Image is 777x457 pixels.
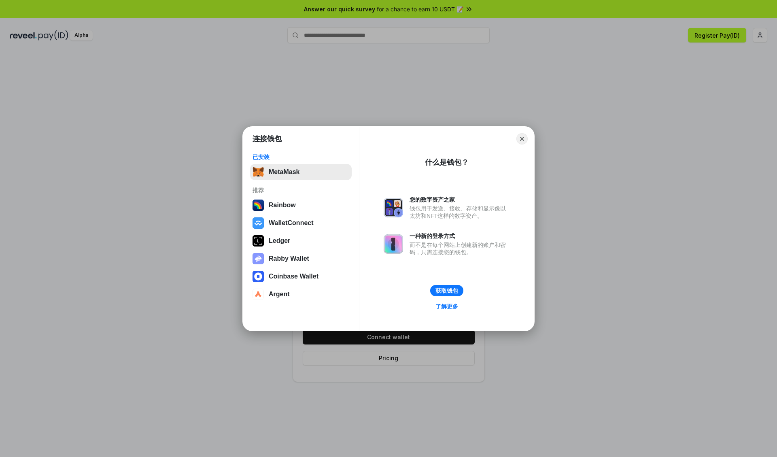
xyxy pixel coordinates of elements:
[253,253,264,264] img: svg+xml,%3Csvg%20xmlns%3D%22http%3A%2F%2Fwww.w3.org%2F2000%2Fsvg%22%20fill%3D%22none%22%20viewBox...
[253,271,264,282] img: svg+xml,%3Csvg%20width%3D%2228%22%20height%3D%2228%22%20viewBox%3D%220%200%2028%2028%22%20fill%3D...
[253,217,264,229] img: svg+xml,%3Csvg%20width%3D%2228%22%20height%3D%2228%22%20viewBox%3D%220%200%2028%2028%22%20fill%3D...
[384,198,403,217] img: svg+xml,%3Csvg%20xmlns%3D%22http%3A%2F%2Fwww.w3.org%2F2000%2Fsvg%22%20fill%3D%22none%22%20viewBox...
[250,251,352,267] button: Rabby Wallet
[250,268,352,285] button: Coinbase Wallet
[250,286,352,302] button: Argent
[269,168,299,176] div: MetaMask
[269,202,296,209] div: Rainbow
[253,153,349,161] div: 已安装
[384,234,403,254] img: svg+xml,%3Csvg%20xmlns%3D%22http%3A%2F%2Fwww.w3.org%2F2000%2Fsvg%22%20fill%3D%22none%22%20viewBox...
[516,133,528,145] button: Close
[435,287,458,294] div: 获取钱包
[430,285,463,296] button: 获取钱包
[253,187,349,194] div: 推荐
[269,237,290,244] div: Ledger
[253,200,264,211] img: svg+xml,%3Csvg%20width%3D%22120%22%20height%3D%22120%22%20viewBox%3D%220%200%20120%20120%22%20fil...
[431,301,463,312] a: 了解更多
[250,164,352,180] button: MetaMask
[269,291,290,298] div: Argent
[410,205,510,219] div: 钱包用于发送、接收、存储和显示像以太坊和NFT这样的数字资产。
[250,233,352,249] button: Ledger
[253,235,264,247] img: svg+xml,%3Csvg%20xmlns%3D%22http%3A%2F%2Fwww.w3.org%2F2000%2Fsvg%22%20width%3D%2228%22%20height%3...
[253,289,264,300] img: svg+xml,%3Csvg%20width%3D%2228%22%20height%3D%2228%22%20viewBox%3D%220%200%2028%2028%22%20fill%3D...
[435,303,458,310] div: 了解更多
[425,157,469,167] div: 什么是钱包？
[410,196,510,203] div: 您的数字资产之家
[253,134,282,144] h1: 连接钱包
[410,241,510,256] div: 而不是在每个网站上创建新的账户和密码，只需连接您的钱包。
[253,166,264,178] img: svg+xml,%3Csvg%20fill%3D%22none%22%20height%3D%2233%22%20viewBox%3D%220%200%2035%2033%22%20width%...
[250,215,352,231] button: WalletConnect
[269,219,314,227] div: WalletConnect
[410,232,510,240] div: 一种新的登录方式
[269,273,318,280] div: Coinbase Wallet
[250,197,352,213] button: Rainbow
[269,255,309,262] div: Rabby Wallet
